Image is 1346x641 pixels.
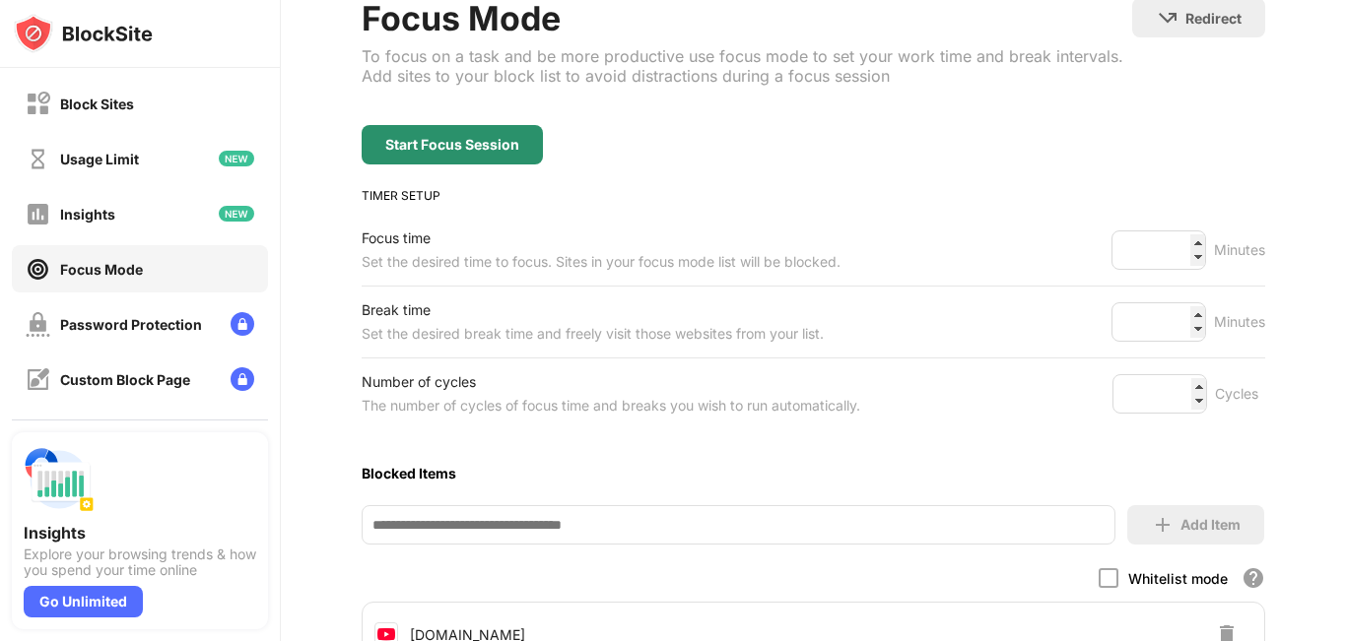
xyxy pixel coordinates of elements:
[362,370,860,394] div: Number of cycles
[362,250,841,274] div: Set the desired time to focus. Sites in your focus mode list will be blocked.
[219,206,254,222] img: new-icon.svg
[26,312,50,337] img: password-protection-off.svg
[24,444,95,515] img: push-insights.svg
[24,586,143,617] div: Go Unlimited
[362,465,1265,481] div: Blocked Items
[1215,382,1265,406] div: Cycles
[26,257,50,282] img: focus-on.svg
[26,92,50,116] img: block-off.svg
[60,371,190,388] div: Custom Block Page
[26,202,50,226] img: insights-off.svg
[362,226,841,250] div: Focus time
[231,367,254,391] img: lock-menu.svg
[60,261,143,278] div: Focus Mode
[385,137,519,153] div: Start Focus Session
[60,151,139,167] div: Usage Limit
[362,188,1265,203] div: TIMER SETUP
[24,523,256,543] div: Insights
[24,546,256,578] div: Explore your browsing trends & how you spend your time online
[26,367,50,392] img: customize-block-page-off.svg
[1185,10,1242,27] div: Redirect
[362,394,860,417] div: The number of cycles of focus time and breaks you wish to run automatically.
[60,206,115,223] div: Insights
[60,96,134,112] div: Block Sites
[362,298,824,322] div: Break time
[1214,238,1265,262] div: Minutes
[14,14,153,53] img: logo-blocksite.svg
[60,316,202,333] div: Password Protection
[362,46,1132,86] div: To focus on a task and be more productive use focus mode to set your work time and break interval...
[1214,310,1265,334] div: Minutes
[362,322,824,346] div: Set the desired break time and freely visit those websites from your list.
[231,312,254,336] img: lock-menu.svg
[26,147,50,171] img: time-usage-off.svg
[1128,570,1228,587] div: Whitelist mode
[1180,517,1241,533] div: Add Item
[219,151,254,166] img: new-icon.svg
